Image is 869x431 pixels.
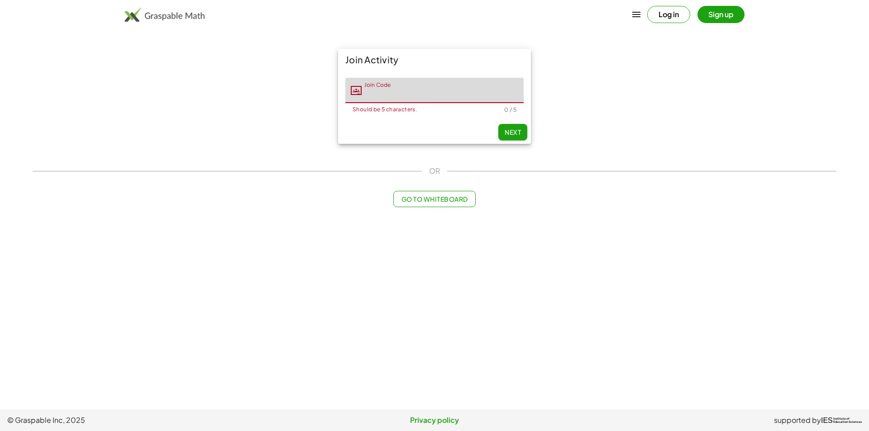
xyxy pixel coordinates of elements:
div: 0 / 5 [504,106,516,113]
button: Next [498,124,527,140]
button: Log in [647,6,690,23]
span: supported by [774,415,821,426]
button: Go to Whiteboard [393,191,475,207]
span: © Graspable Inc, 2025 [7,415,292,426]
a: Privacy policy [292,415,577,426]
div: Join Activity [338,49,531,71]
div: Should be 5 characters. [353,107,504,112]
button: Sign up [697,6,745,23]
span: IES [821,416,833,425]
span: OR [429,166,440,176]
span: Next [505,128,521,136]
span: Institute of Education Sciences [833,417,862,424]
span: Go to Whiteboard [401,195,468,203]
a: IESInstitute ofEducation Sciences [821,415,862,426]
